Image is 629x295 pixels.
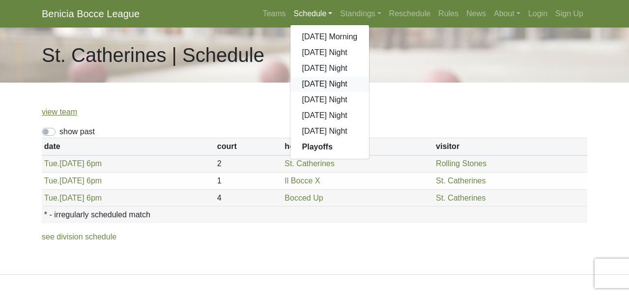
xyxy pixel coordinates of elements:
a: St. Catherines [436,194,486,202]
td: 2 [215,155,283,173]
a: [DATE] Morning [290,29,370,45]
a: About [490,4,524,24]
a: Tue.[DATE] 6pm [44,159,102,168]
a: view team [42,108,77,116]
a: Tue.[DATE] 6pm [44,194,102,202]
a: Teams [258,4,289,24]
a: [DATE] Night [290,76,370,92]
label: show past [59,126,95,138]
a: News [462,4,490,24]
span: Tue. [44,177,59,185]
span: Tue. [44,159,59,168]
a: Rules [434,4,462,24]
td: 1 [215,173,283,190]
a: Playoffs [290,139,370,155]
th: court [215,138,283,155]
td: 4 [215,189,283,206]
th: visitor [433,138,587,155]
a: Benicia Bocce League [42,4,140,24]
a: [DATE] Night [290,123,370,139]
th: home [283,138,434,155]
a: [DATE] Night [290,45,370,60]
a: Schedule [290,4,337,24]
th: * - irregularly scheduled match [42,206,587,223]
a: Login [524,4,551,24]
a: St. Catherines [285,159,334,168]
th: date [42,138,215,155]
a: Tue.[DATE] 6pm [44,177,102,185]
span: Tue. [44,194,59,202]
a: Il Bocce X [285,177,320,185]
strong: Playoffs [302,143,333,151]
h1: St. Catherines | Schedule [42,43,264,67]
a: Sign Up [551,4,587,24]
a: [DATE] Night [290,60,370,76]
a: [DATE] Night [290,92,370,108]
a: St. Catherines [436,177,486,185]
a: Rolling Stones [436,159,486,168]
a: Bocced Up [285,194,323,202]
a: [DATE] Night [290,108,370,123]
div: Schedule [290,25,370,159]
a: Reschedule [385,4,435,24]
a: Standings [336,4,385,24]
a: see division schedule [42,233,116,241]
